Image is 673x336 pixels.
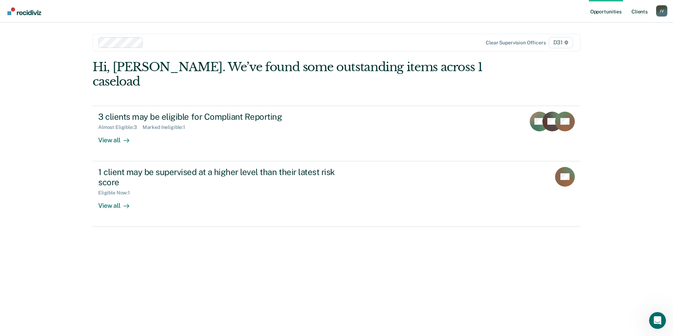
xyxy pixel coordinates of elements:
[649,312,666,329] iframe: Intercom live chat
[98,112,345,122] div: 3 clients may be eligible for Compliant Reporting
[656,5,667,17] button: Profile dropdown button
[98,196,138,210] div: View all
[549,37,573,48] span: D31
[93,60,483,89] div: Hi, [PERSON_NAME]. We’ve found some outstanding items across 1 caseload
[98,167,345,187] div: 1 client may be supervised at a higher level than their latest risk score
[7,7,41,15] img: Recidiviz
[656,5,667,17] div: J V
[143,124,191,130] div: Marked Ineligible : 1
[486,40,546,46] div: Clear supervision officers
[98,190,136,196] div: Eligible Now : 1
[93,106,580,161] a: 3 clients may be eligible for Compliant ReportingAlmost Eligible:3Marked Ineligible:1View all
[98,124,143,130] div: Almost Eligible : 3
[98,130,138,144] div: View all
[93,161,580,227] a: 1 client may be supervised at a higher level than their latest risk scoreEligible Now:1View all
